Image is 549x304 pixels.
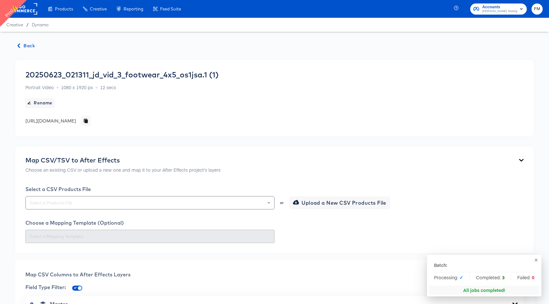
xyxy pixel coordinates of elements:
button: Rename [25,98,55,108]
span: Completed: [476,274,505,281]
strong: 0 [532,274,534,281]
button: Open [268,198,270,207]
div: or [279,201,284,205]
input: Select a Products File [28,199,272,207]
span: 1080 x 1920 px [61,84,93,90]
span: Creative [90,6,107,11]
button: Back [15,42,37,50]
span: FM [534,5,540,13]
button: FM [532,3,543,15]
span: Rename [28,99,52,107]
p: Choose an existing CSV or upload a new one and map it to your After Effects project's layers [25,167,220,173]
span: Map CSV Columns to After Effects Layers [25,271,131,278]
div: Select a CSV Products File [25,186,524,192]
a: Dynamo [32,22,49,27]
div: Choose a Mapping Template (Optional) [25,220,524,226]
span: Portrait Video [25,84,54,90]
span: / [23,22,32,27]
span: Reporting [124,6,143,11]
span: 12 secs [100,84,116,90]
span: Creative [6,22,23,27]
span: Products [55,6,73,11]
button: Accounts[PERSON_NAME] Testing [470,3,527,15]
div: All jobs completed! [463,287,505,293]
span: Field Type Filter: [25,284,66,290]
span: Upload a New CSV Products File [294,198,386,207]
input: Select a Mapping Template [28,233,272,240]
span: Processing: [434,274,463,281]
strong: 3 [502,274,505,281]
strong: ✓ [459,274,463,281]
span: Back [18,42,35,50]
div: 20250623_021311_jd_vid_3_footwear_4x5_os1jsa.1 (1) [25,70,219,79]
span: Failed: [517,274,534,281]
span: Accounts [482,4,517,10]
span: [PERSON_NAME] Testing [482,9,517,14]
span: Feed Suite [160,6,181,11]
button: Upload a New CSV Products File [289,196,390,209]
div: Map CSV/TSV to After Effects [25,156,220,164]
div: [URL][DOMAIN_NAME] [25,118,76,124]
p: Batch: [434,262,447,268]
